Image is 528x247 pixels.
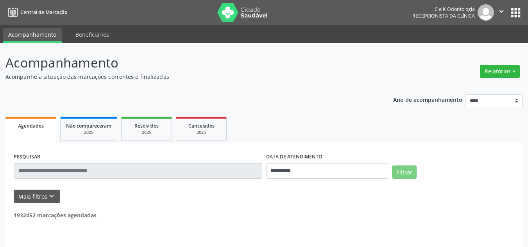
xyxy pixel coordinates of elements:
[393,94,462,104] p: Ano de acompanhamento
[497,7,506,16] i: 
[182,130,221,135] div: 2025
[47,192,56,201] i: keyboard_arrow_down
[127,130,166,135] div: 2025
[66,130,111,135] div: 2025
[392,165,417,179] button: Filtrar
[509,6,523,20] button: apps
[66,123,111,129] span: Não compareceram
[70,28,115,41] a: Beneficiários
[5,73,367,81] p: Acompanhe a situação das marcações correntes e finalizadas
[478,4,494,21] img: img
[14,190,60,203] button: Mais filtroskeyboard_arrow_down
[14,151,40,163] label: PESQUISAR
[412,6,475,12] div: C e K Odontologia
[14,211,97,219] strong: 1932452 marcações agendadas
[188,123,215,129] span: Cancelados
[494,4,509,21] button: 
[134,123,159,129] span: Resolvidos
[5,6,67,19] a: Central de Marcação
[5,53,367,73] p: Acompanhamento
[20,9,67,16] span: Central de Marcação
[480,65,520,78] button: Relatórios
[412,12,475,19] span: Recepcionista da clínica
[18,123,44,129] span: Agendados
[3,28,62,43] a: Acompanhamento
[266,151,322,163] label: DATA DE ATENDIMENTO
